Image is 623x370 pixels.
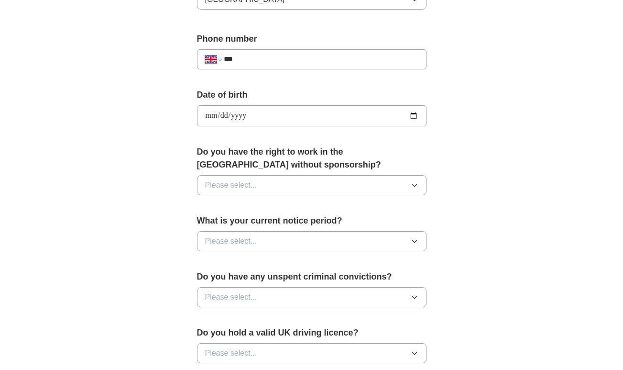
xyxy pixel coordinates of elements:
[197,146,426,171] label: Do you have the right to work in the [GEOGRAPHIC_DATA] without sponsorship?
[205,348,257,359] span: Please select...
[197,214,426,227] label: What is your current notice period?
[197,33,426,45] label: Phone number
[197,287,426,307] button: Please select...
[197,175,426,195] button: Please select...
[197,89,426,101] label: Date of birth
[197,343,426,363] button: Please select...
[205,179,257,191] span: Please select...
[205,235,257,247] span: Please select...
[205,292,257,303] span: Please select...
[197,270,426,283] label: Do you have any unspent criminal convictions?
[197,231,426,251] button: Please select...
[197,326,426,339] label: Do you hold a valid UK driving licence?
